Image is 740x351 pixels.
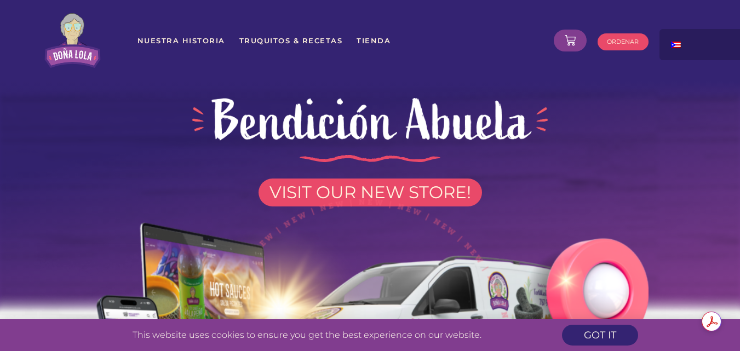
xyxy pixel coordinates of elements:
nav: Menu [137,31,543,50]
img: divider [300,155,440,162]
a: Truquitos & Recetas [239,31,343,50]
a: got it [562,325,638,346]
a: Nuestra Historia [137,31,226,50]
span: ORDENAR [607,39,639,45]
a: ORDENAR [598,33,649,50]
span: got it [584,330,616,340]
img: Spanish [671,42,681,48]
a: Tienda [356,31,391,50]
p: This website uses cookies to ensure you get the best experience on our website. [64,331,552,340]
